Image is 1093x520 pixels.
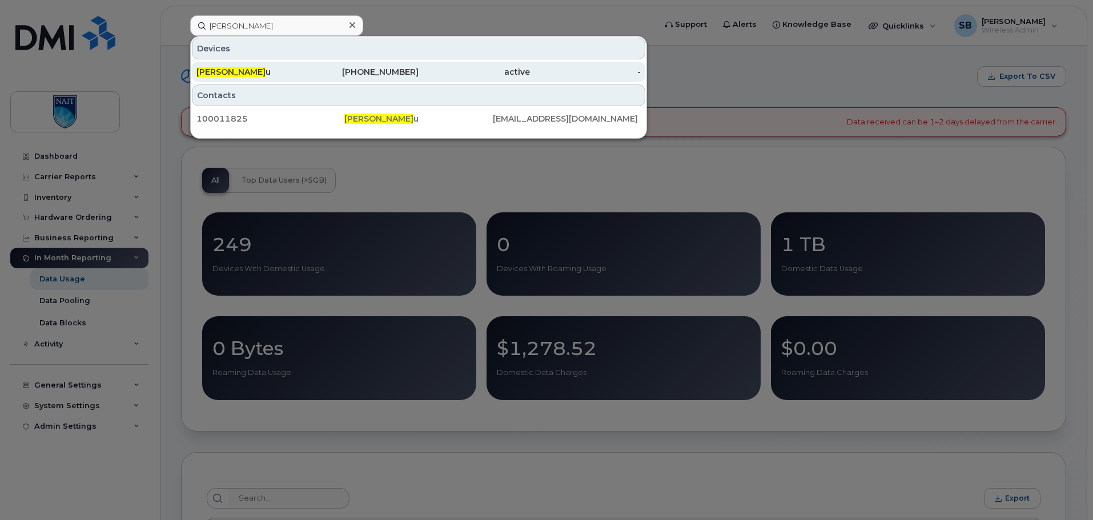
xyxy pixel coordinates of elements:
div: - [530,66,641,78]
span: [PERSON_NAME] [344,114,413,124]
a: 100011825[PERSON_NAME]u[EMAIL_ADDRESS][DOMAIN_NAME] [192,108,645,129]
div: active [419,66,530,78]
div: u [344,113,492,124]
div: 100011825 [196,113,344,124]
div: [EMAIL_ADDRESS][DOMAIN_NAME] [493,113,641,124]
div: u [196,66,308,78]
div: Devices [192,38,645,59]
div: Contacts [192,84,645,106]
div: [PHONE_NUMBER] [308,66,419,78]
span: [PERSON_NAME] [196,67,266,77]
a: [PERSON_NAME]u[PHONE_NUMBER]active- [192,62,645,82]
